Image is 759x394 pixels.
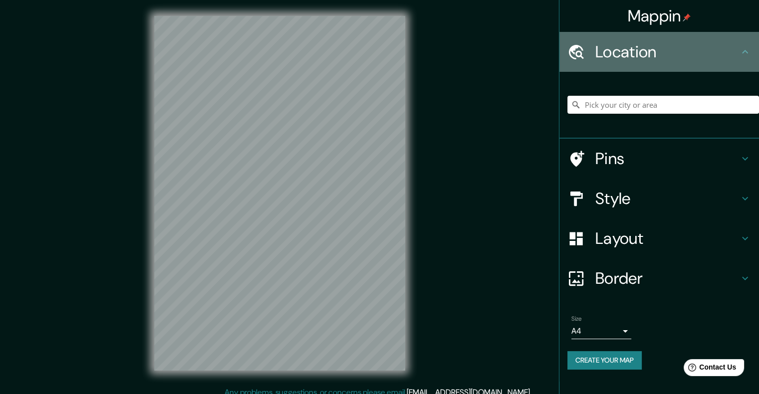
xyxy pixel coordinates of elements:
h4: Pins [595,149,739,169]
label: Size [571,315,582,323]
h4: Border [595,268,739,288]
h4: Style [595,189,739,208]
h4: Location [595,42,739,62]
img: pin-icon.png [683,13,691,21]
div: Border [559,258,759,298]
div: Style [559,179,759,218]
input: Pick your city or area [567,96,759,114]
button: Create your map [567,351,642,370]
div: A4 [571,323,631,339]
h4: Layout [595,228,739,248]
div: Layout [559,218,759,258]
div: Pins [559,139,759,179]
div: Location [559,32,759,72]
canvas: Map [154,16,405,371]
h4: Mappin [628,6,691,26]
iframe: Help widget launcher [670,355,748,383]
